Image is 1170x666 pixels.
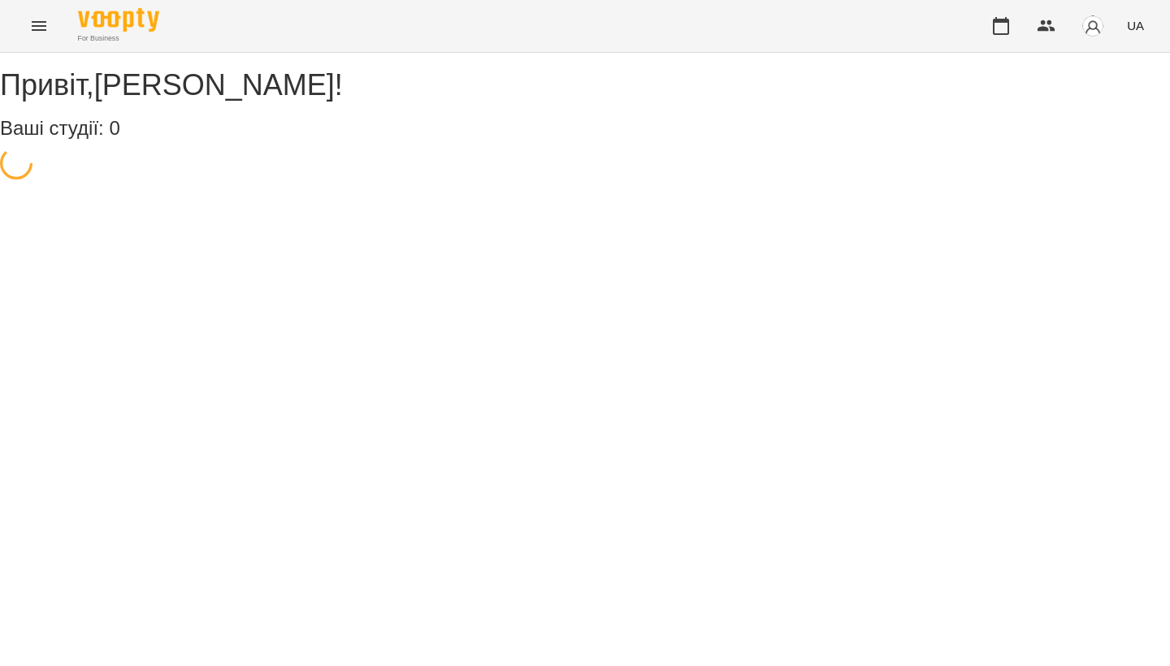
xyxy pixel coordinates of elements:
[19,6,58,45] button: Menu
[1081,15,1104,37] img: avatar_s.png
[78,33,159,44] span: For Business
[109,117,119,139] span: 0
[78,8,159,32] img: Voopty Logo
[1127,17,1144,34] span: UA
[1120,11,1150,41] button: UA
